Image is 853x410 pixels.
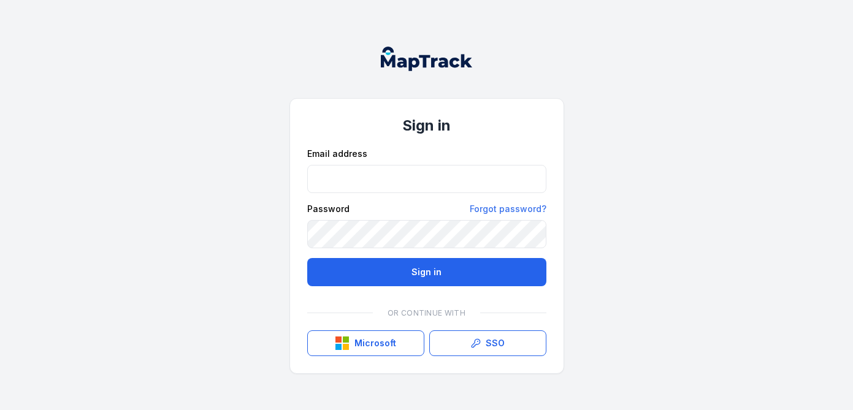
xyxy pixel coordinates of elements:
[361,47,492,71] nav: Global
[307,301,546,325] div: Or continue with
[307,330,424,356] button: Microsoft
[307,258,546,286] button: Sign in
[307,148,367,160] label: Email address
[429,330,546,356] a: SSO
[307,203,350,215] label: Password
[470,203,546,215] a: Forgot password?
[307,116,546,135] h1: Sign in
